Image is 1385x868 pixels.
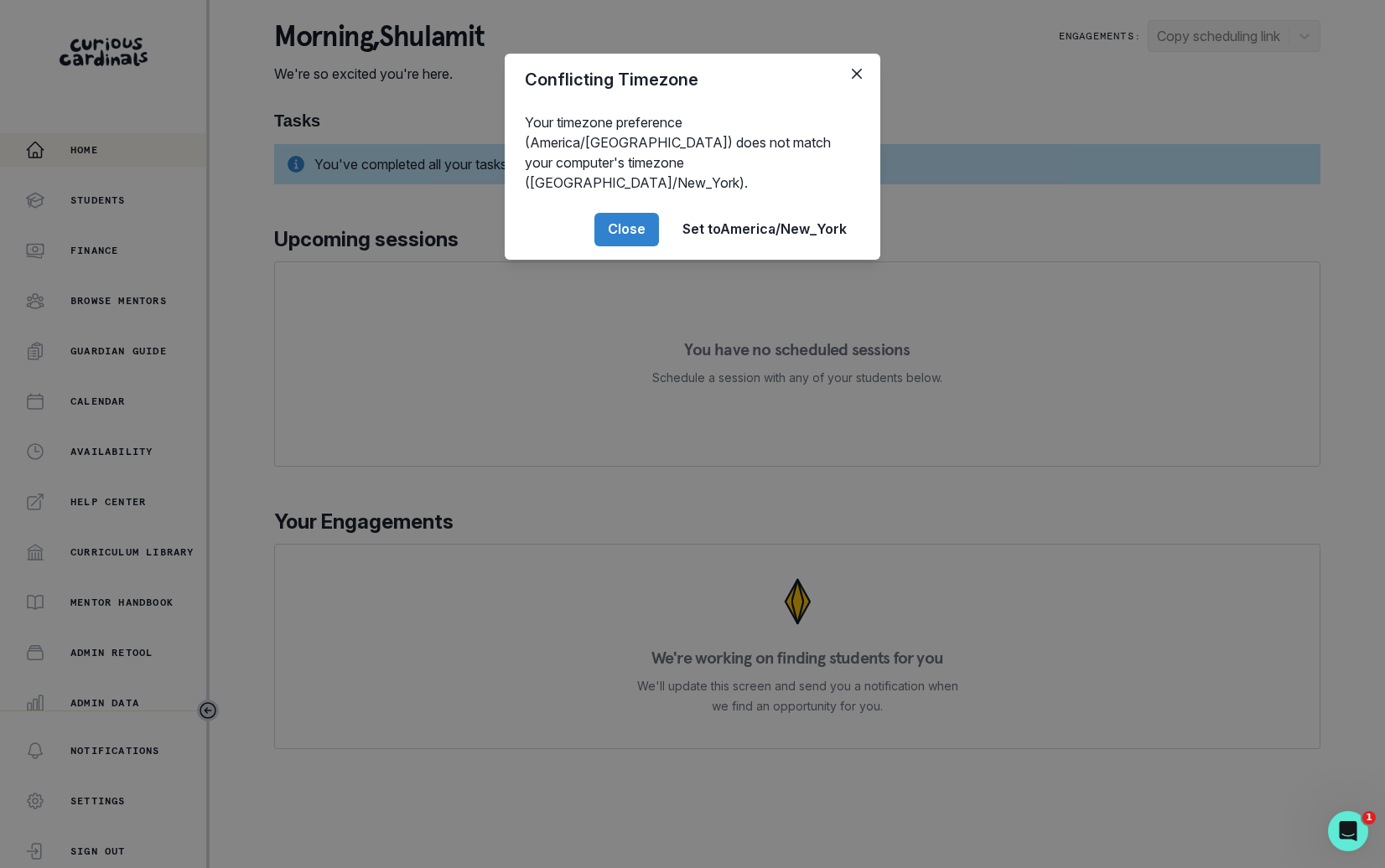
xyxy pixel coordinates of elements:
button: Set toAmerica/New_York [669,213,860,246]
iframe: Intercom live chat [1328,811,1368,851]
span: 1 [1362,811,1376,824]
div: Your timezone preference (America/[GEOGRAPHIC_DATA]) does not match your computer's timezone ([GE... [505,106,880,199]
button: Close [843,60,870,87]
header: Conflicting Timezone [505,54,880,106]
button: Close [594,213,659,246]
